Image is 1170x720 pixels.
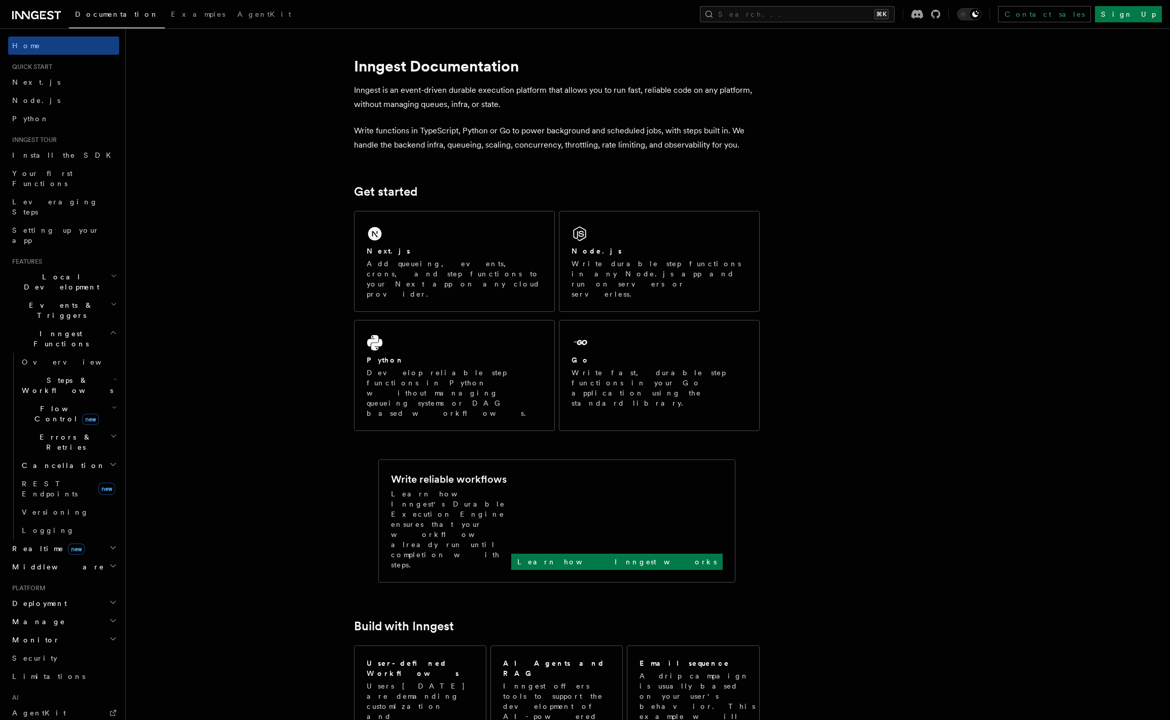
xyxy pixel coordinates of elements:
span: AgentKit [237,10,291,18]
a: AgentKit [231,3,297,27]
span: Quick start [8,63,52,71]
span: new [82,414,99,425]
p: Write fast, durable step functions in your Go application using the standard library. [572,368,747,408]
h2: Go [572,355,590,365]
h2: Python [367,355,404,365]
p: Write functions in TypeScript, Python or Go to power background and scheduled jobs, with steps bu... [354,124,760,152]
a: Overview [18,353,119,371]
a: Logging [18,521,119,539]
button: Flow Controlnew [18,400,119,428]
button: Realtimenew [8,539,119,558]
span: Security [12,654,57,662]
span: Home [12,41,41,51]
p: Learn how Inngest's Durable Execution Engine ensures that your workflow already run until complet... [391,489,511,570]
span: Inngest Functions [8,329,110,349]
a: REST Endpointsnew [18,475,119,503]
span: new [98,483,115,495]
span: AI [8,694,19,702]
span: Limitations [12,672,85,680]
a: Sign Up [1095,6,1162,22]
a: Leveraging Steps [8,193,119,221]
span: Logging [22,526,75,534]
p: Inngest is an event-driven durable execution platform that allows you to run fast, reliable code ... [354,83,760,112]
p: Write durable step functions in any Node.js app and run on servers or serverless. [572,259,747,299]
span: Manage [8,617,65,627]
span: Versioning [22,508,89,516]
span: Middleware [8,562,104,572]
h2: Email sequence [640,658,730,668]
span: Node.js [12,96,60,104]
a: Learn how Inngest works [511,554,723,570]
button: Toggle dark mode [957,8,981,20]
span: REST Endpoints [22,480,78,498]
span: Realtime [8,544,85,554]
span: AgentKit [12,709,66,717]
h2: Next.js [367,246,410,256]
a: Get started [354,185,417,199]
span: Deployment [8,598,67,608]
span: Setting up your app [12,226,99,244]
span: Examples [171,10,225,18]
span: Events & Triggers [8,300,111,320]
button: Monitor [8,631,119,649]
span: Leveraging Steps [12,198,98,216]
span: Inngest tour [8,136,57,144]
a: PythonDevelop reliable step functions in Python without managing queueing systems or DAG based wo... [354,320,555,431]
a: Setting up your app [8,221,119,249]
a: Security [8,649,119,667]
a: Next.jsAdd queueing, events, crons, and step functions to your Next app on any cloud provider. [354,211,555,312]
p: Add queueing, events, crons, and step functions to your Next app on any cloud provider. [367,259,542,299]
span: Documentation [75,10,159,18]
a: Next.js [8,73,119,91]
span: Cancellation [18,460,105,471]
a: Limitations [8,667,119,686]
p: Develop reliable step functions in Python without managing queueing systems or DAG based workflows. [367,368,542,418]
span: Flow Control [18,404,112,424]
h2: Node.js [572,246,622,256]
a: Examples [165,3,231,27]
span: Your first Functions [12,169,73,188]
a: Node.jsWrite durable step functions in any Node.js app and run on servers or serverless. [559,211,760,312]
h1: Inngest Documentation [354,57,760,75]
button: Inngest Functions [8,325,119,353]
button: Events & Triggers [8,296,119,325]
a: Build with Inngest [354,619,454,633]
button: Local Development [8,268,119,296]
span: Monitor [8,635,60,645]
span: Errors & Retries [18,432,110,452]
span: new [68,544,85,555]
a: Contact sales [998,6,1091,22]
button: Manage [8,613,119,631]
a: Python [8,110,119,128]
span: Next.js [12,78,60,86]
span: Features [8,258,42,266]
a: GoWrite fast, durable step functions in your Go application using the standard library. [559,320,760,431]
button: Search...⌘K [700,6,895,22]
p: Learn how Inngest works [517,557,717,567]
a: Versioning [18,503,119,521]
button: Cancellation [18,456,119,475]
button: Deployment [8,594,119,613]
span: Overview [22,358,126,366]
a: Documentation [69,3,165,28]
button: Steps & Workflows [18,371,119,400]
kbd: ⌘K [874,9,889,19]
a: Home [8,37,119,55]
h2: AI Agents and RAG [503,658,612,678]
span: Python [12,115,49,123]
h2: Write reliable workflows [391,472,507,486]
div: Inngest Functions [8,353,119,539]
button: Errors & Retries [18,428,119,456]
span: Platform [8,584,46,592]
a: Node.js [8,91,119,110]
a: Your first Functions [8,164,119,193]
span: Local Development [8,272,111,292]
button: Middleware [8,558,119,576]
span: Steps & Workflows [18,375,113,395]
span: Install the SDK [12,151,117,159]
a: Install the SDK [8,146,119,164]
h2: User-defined Workflows [367,658,474,678]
